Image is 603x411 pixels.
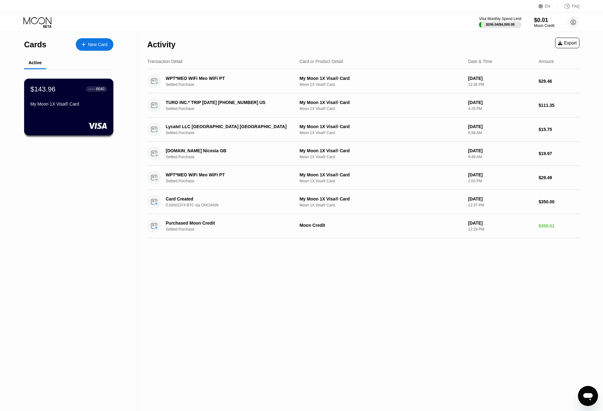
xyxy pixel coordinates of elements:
div: 12:37 PM [468,203,533,207]
div: $143.96● ● ● ●6640My Moon 1X Visa® Card [24,79,113,135]
div: [DATE] [468,76,533,81]
div: [DATE] [468,124,533,129]
div: 4:25 PM [468,107,533,111]
div: Moon 1X Visa® Card [299,131,463,135]
div: EN [538,3,558,9]
div: Settled Purchase [166,82,298,87]
div: Card or Product Detail [299,59,343,64]
div: Activity [147,40,175,49]
div: 0.00001374 BTC via ONCHAIN [166,203,298,207]
div: $111.35 [538,103,580,108]
div: Settled Purchase [166,131,298,135]
div: TURO INC.* TRIP [DATE] [PHONE_NUMBER] US [166,100,289,105]
div: WPT*MEO WiFi Meo WiFi PTSettled PurchaseMy Moon 1X Visa® CardMoon 1X Visa® Card[DATE]2:03 PM$29.49 [147,166,580,190]
div: WPT*MEO WiFi Meo WiFi PTSettled PurchaseMy Moon 1X Visa® CardMoon 1X Visa® Card[DATE]12:38 PM$29.46 [147,69,580,93]
div: Card Created0.00001374 BTC via ONCHAINMy Moon 1X Visa® CardMoon 1X Visa® Card[DATE]12:37 PM$350.00 [147,190,580,214]
div: $19.97 [538,151,580,156]
div: $15.75 [538,127,580,132]
div: Moon 1X Visa® Card [299,107,463,111]
div: $0.01 [534,17,554,23]
div: FAQ [572,4,580,8]
div: Active [29,60,42,65]
div: My Moon 1X Visa® Card [299,148,463,153]
div: Lycatel LLC [GEOGRAPHIC_DATA] [GEOGRAPHIC_DATA] [166,124,289,129]
div: Settled Purchase [166,179,298,183]
div: My Moon 1X Visa® Card [299,124,463,129]
div: Moon 1X Visa® Card [299,155,463,159]
div: 6640 [96,87,104,91]
div: 8:58 AM [468,131,533,135]
div: $350.00 [538,199,580,204]
div: [DATE] [468,196,533,201]
div: [DATE] [468,100,533,105]
div: 9:49 AM [468,155,533,159]
div: Moon 1X Visa® Card [299,179,463,183]
div: Export [555,38,580,48]
div: $143.96 [30,85,55,93]
div: Settled Purchase [166,155,298,159]
div: My Moon 1X Visa® Card [30,101,107,107]
div: [DATE] [468,172,533,177]
div: TURO INC.* TRIP [DATE] [PHONE_NUMBER] USSettled PurchaseMy Moon 1X Visa® CardMoon 1X Visa® Card[D... [147,93,580,117]
div: Cards [24,40,46,49]
div: My Moon 1X Visa® Card [299,172,463,177]
div: My Moon 1X Visa® Card [299,100,463,105]
div: Transaction Detail [147,59,182,64]
div: EN [545,4,550,8]
div: [DATE] [468,148,533,153]
div: 2:03 PM [468,179,533,183]
div: 12:29 PM [468,227,533,232]
div: New Card [76,38,113,51]
iframe: Button to launch messaging window [578,386,598,406]
div: [DOMAIN_NAME] Nicosia GBSettled PurchaseMy Moon 1X Visa® CardMoon 1X Visa® Card[DATE]9:49 AM$19.97 [147,142,580,166]
div: My Moon 1X Visa® Card [299,196,463,201]
div: $350.01 [538,223,580,228]
div: Moon Credit [534,23,554,28]
div: Moon Credit [299,223,463,228]
div: Moon 1X Visa® Card [299,203,463,207]
div: Settled Purchase [166,107,298,111]
div: $29.46 [538,79,580,84]
div: Settled Purchase [166,227,298,232]
div: Date & Time [468,59,492,64]
div: Card Created [166,196,289,201]
div: New Card [88,42,107,47]
div: WPT*MEO WiFi Meo WiFi PT [166,76,289,81]
div: $206.04 / $4,000.00 [486,23,515,26]
div: $29.49 [538,175,580,180]
div: Purchased Moon Credit [166,221,289,226]
div: Amount [538,59,554,64]
div: 12:38 PM [468,82,533,87]
div: Moon 1X Visa® Card [299,82,463,87]
div: Lycatel LLC [GEOGRAPHIC_DATA] [GEOGRAPHIC_DATA]Settled PurchaseMy Moon 1X Visa® CardMoon 1X Visa®... [147,117,580,142]
div: Purchased Moon CreditSettled PurchaseMoon Credit[DATE]12:29 PM$350.01 [147,214,580,238]
div: $0.01Moon Credit [534,17,554,28]
div: Visa Monthly Spend Limit$206.04/$4,000.00 [479,17,521,28]
div: My Moon 1X Visa® Card [299,76,463,81]
div: WPT*MEO WiFi Meo WiFi PT [166,172,289,177]
div: FAQ [558,3,580,9]
div: ● ● ● ● [89,88,95,90]
div: Visa Monthly Spend Limit [479,17,521,21]
div: [DATE] [468,221,533,226]
div: [DOMAIN_NAME] Nicosia GB [166,148,289,153]
div: Export [558,40,577,45]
